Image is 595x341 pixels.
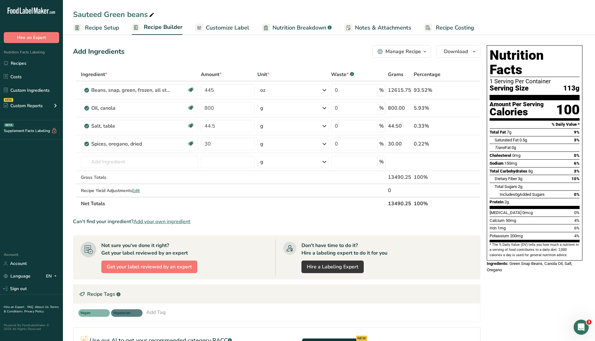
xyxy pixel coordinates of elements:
h1: Nutrition Facts [490,48,580,77]
div: 1 Serving Per Container [490,78,580,85]
span: 0% [574,210,580,215]
div: 5.93% [414,104,451,112]
span: 0g [515,192,519,197]
div: Calories [490,107,544,117]
a: About Us . [35,305,50,309]
section: % Daily Value * [490,121,580,128]
div: 12615.75 [388,86,411,94]
div: 800.00 [388,104,411,112]
span: 2g [518,184,522,189]
div: 100 [556,102,580,118]
div: oz [260,86,265,94]
div: Powered By FoodLabelMaker © 2025 All Rights Reserved [4,323,59,331]
div: Beans, snap, green, frozen, all styles, unprepared (Includes foods for USDA's Food Distribution P... [91,86,170,94]
span: 3g [518,176,522,181]
div: NEW [4,98,13,102]
span: 0% [574,192,580,197]
span: Recipe Builder [144,23,182,31]
button: Download [436,45,480,58]
span: Sodium [490,161,503,166]
a: Customize Label [195,21,249,35]
span: Potassium [490,234,509,238]
div: NEW [356,336,367,341]
span: Unit [257,71,269,78]
span: Percentage [414,71,441,78]
span: Customize Label [206,24,249,32]
div: 0.22% [414,140,451,148]
button: Hire an Expert [4,32,59,43]
iframe: Intercom live chat [574,320,589,335]
span: 8g [528,169,533,173]
span: Recipe Setup [85,24,119,32]
div: g [260,158,263,166]
span: 50mg [506,218,516,223]
input: Add Ingredient [81,156,198,168]
div: Waste [331,71,354,78]
span: 0mcg [522,210,533,215]
div: Add Tag [146,309,166,316]
section: * The % Daily Value (DV) tells you how much a nutrient in a serving of food contributes to a dail... [490,242,580,258]
span: Vegeterian [113,311,135,316]
a: Recipe Builder [132,20,182,35]
button: Manage Recipe [372,45,431,58]
div: 44.50 [388,122,411,130]
span: Total Carbohydrates [490,169,527,173]
span: Grams [388,71,403,78]
span: Dietary Fiber [495,176,517,181]
span: 3 [587,320,592,325]
span: Get your label reviewed by an expert [107,263,192,271]
span: Total Fat [490,130,506,135]
span: Cholesterol [490,153,511,158]
div: g [260,140,263,148]
span: Edit [132,188,140,194]
span: 2g [504,200,509,204]
span: Includes Added Sugars [500,192,545,197]
span: [MEDICAL_DATA] [490,210,521,215]
span: 6% [574,161,580,166]
div: Salt, table [91,122,170,130]
a: Hire an Expert . [4,305,26,309]
span: Ingredients: [487,261,508,266]
span: Iron [490,226,497,230]
span: Amount [201,71,222,78]
div: 30.00 [388,140,411,148]
span: Ingredient [81,71,107,78]
th: Net Totals [80,197,387,210]
a: Language [4,271,31,282]
span: Saturated Fat [495,138,519,142]
span: Download [444,48,468,55]
span: 6% [574,226,580,230]
span: Protein [490,200,503,204]
div: g [260,122,263,130]
th: 100% [413,197,452,210]
div: Sauteed Green beans [73,9,155,20]
span: Add your own ingredient [133,218,190,225]
a: Recipe Costing [424,21,474,35]
div: Gross Totals [81,174,198,181]
div: Not sure you've done it right? Get your label reviewed by an expert [101,242,188,257]
span: 0% [574,153,580,158]
div: Don't have time to do it? Hire a labeling expert to do it for you [301,242,387,257]
div: 0 [388,187,411,194]
div: BETA [4,123,14,127]
span: 0mg [512,153,520,158]
div: 0.33% [414,122,451,130]
span: 3% [574,169,580,173]
div: EN [46,272,59,280]
a: Recipe Setup [73,21,119,35]
span: 1mg [497,226,506,230]
a: FAQ . [27,305,35,309]
div: 100% [414,173,451,181]
span: 9% [574,130,580,135]
th: 13490.25 [387,197,413,210]
span: 200mg [510,234,523,238]
span: 7g [507,130,511,135]
span: Fat [495,145,511,150]
a: Terms & Conditions . [4,305,59,314]
span: 4% [574,218,580,223]
span: Total Sugars [495,184,517,189]
div: g [260,104,263,112]
div: Recipe Tags [73,285,480,304]
span: Green Snap Beans, Canola Oil, Salt, Oregano [487,261,572,272]
div: Oil, canola [91,104,170,112]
